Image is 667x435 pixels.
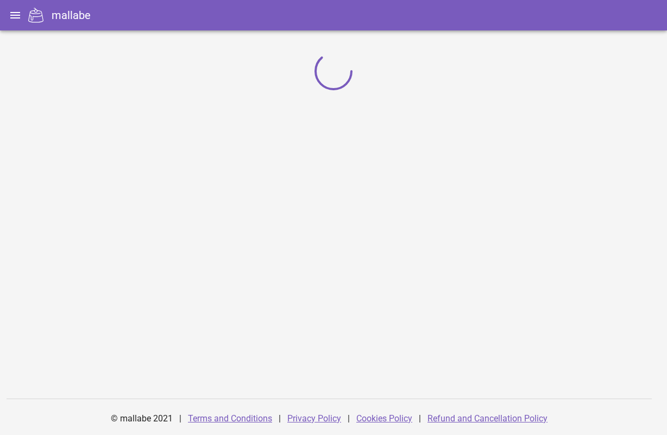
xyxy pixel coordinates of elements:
a: Refund and Cancellation Policy [427,413,548,424]
div: | [279,406,281,432]
a: Terms and Conditions [188,413,272,424]
a: Cookies Policy [356,413,412,424]
div: | [348,406,350,432]
a: Privacy Policy [287,413,341,424]
div: mallabe [52,7,91,23]
div: | [419,406,421,432]
div: | [179,406,181,432]
div: © mallabe 2021 [104,406,179,432]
